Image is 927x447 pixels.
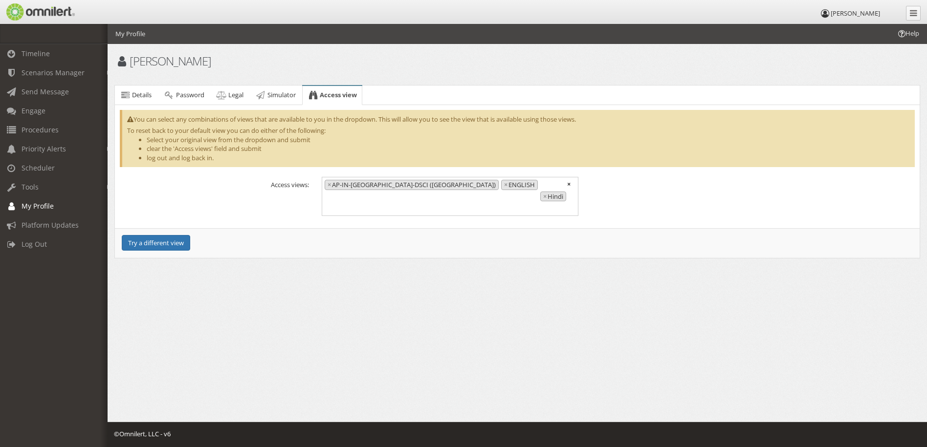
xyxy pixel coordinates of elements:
[22,106,45,115] span: Engage
[22,7,42,16] span: Help
[22,220,79,230] span: Platform Updates
[22,125,59,134] span: Procedures
[147,135,910,145] li: Select your original view from the dropdown and submit
[328,180,331,190] span: ×
[22,87,69,96] span: Send Message
[119,429,145,438] a: Omnilert Website
[22,201,54,211] span: My Profile
[127,126,910,135] p: To reset back to your default view you can do either of the following:
[543,192,547,201] span: ×
[115,85,157,105] a: Details
[176,90,204,99] span: Password
[147,153,910,163] li: log out and log back in.
[113,177,315,190] label: Access views:
[22,144,66,153] span: Priority Alerts
[250,85,301,105] a: Simulator
[114,55,511,67] h1: [PERSON_NAME]
[897,29,919,38] span: Help
[22,182,39,192] span: Tools
[132,90,152,99] span: Details
[540,192,566,202] li: Hindi
[5,3,75,21] img: Omnilert
[22,239,47,249] span: Log Out
[906,6,921,21] a: Collapse Menu
[114,429,171,438] span: © , LLC - v6
[115,29,145,39] li: My Profile
[122,235,190,251] button: Try a different view
[158,85,209,105] a: Password
[302,86,362,105] a: Access view
[120,110,915,168] div: You can select any combinations of views that are available to you in the dropdown. This will all...
[325,180,499,190] li: AP-IN-Hyderabad-DSCI (EL)
[504,180,508,190] span: ×
[5,3,90,21] a: Omnilert Website
[22,49,50,58] span: Timeline
[831,9,880,18] span: [PERSON_NAME]
[211,85,249,105] a: Legal
[567,180,571,189] span: Remove all items
[267,90,296,99] span: Simulator
[228,90,243,99] span: Legal
[22,163,55,172] span: Scheduler
[501,180,538,190] li: ENGLISH
[22,68,85,77] span: Scenarios Manager
[320,90,357,99] span: Access view
[147,144,910,153] li: clear the 'Access views' field and submit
